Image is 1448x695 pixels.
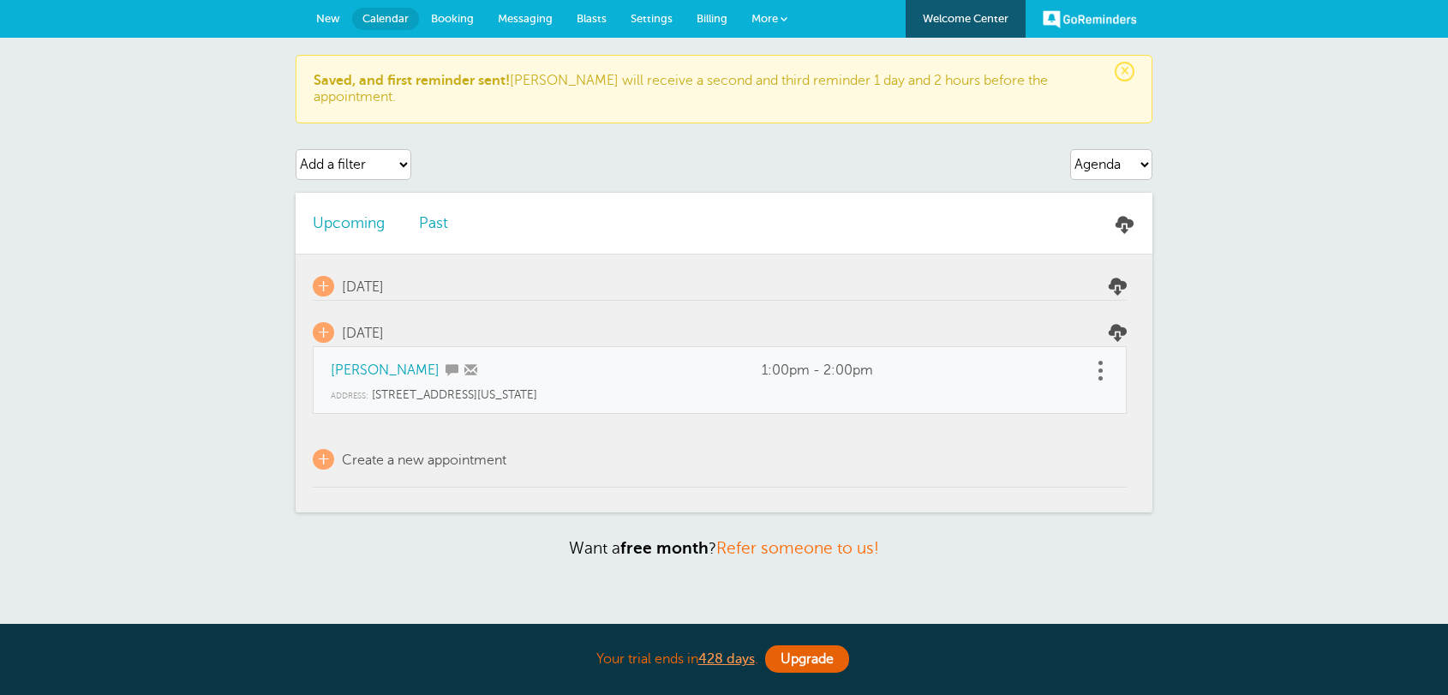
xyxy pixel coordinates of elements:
strong: free month [620,539,709,557]
span: + [313,276,334,297]
span: Settings [631,12,673,25]
a: + Create a new appointment [313,449,506,470]
a: Past [419,214,448,231]
a: Upgrade [765,645,849,673]
span: + [313,449,334,470]
a: 428 days [698,651,755,667]
span: This customer will get reminders via email for this appointment. (You can hide these icons under ... [462,363,477,374]
iframe: Resource center [1379,626,1431,678]
span: Calendar [362,12,409,25]
a: Calendar [352,8,419,30]
b: Saved, and first reminder sent! [314,73,510,88]
span: New [316,12,340,25]
span: [DATE] [342,326,384,341]
span: × [1115,62,1134,81]
p: Want a ? [296,538,1152,558]
a: + [DATE] [313,276,384,297]
span: Messaging [498,12,553,25]
span: This customer will get reminders via SMS/text for this appointment. (You can hide these icons und... [443,363,458,374]
span: + [313,322,334,343]
span: [DATE] [342,279,384,295]
div: Your trial ends in . [296,641,1152,678]
p: [PERSON_NAME] will receive a second and third reminder 1 day and 2 hours before the appointment. [314,73,1134,105]
td: 1:00pm - 2:00pm [745,347,1092,388]
span: [STREET_ADDRESS][US_STATE] [372,388,537,401]
a: Refer someone to us! [716,539,879,557]
a: Export all appointments [1097,215,1152,233]
a: [PERSON_NAME] [331,362,440,378]
a: Upcoming [313,214,385,231]
span: Address: [331,392,368,400]
span: More [751,12,778,25]
span: Booking [431,12,474,25]
span: Create a new appointment [342,452,506,468]
span: Billing [697,12,727,25]
span: Blasts [577,12,607,25]
a: + [DATE] [313,322,384,343]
